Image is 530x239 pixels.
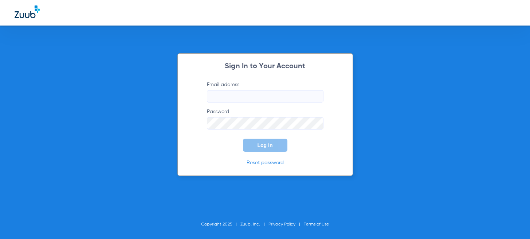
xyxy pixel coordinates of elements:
[196,63,334,70] h2: Sign In to Your Account
[207,108,323,130] label: Password
[207,117,323,130] input: Password
[207,90,323,103] input: Email address
[268,222,295,227] a: Privacy Policy
[243,139,287,152] button: Log In
[247,160,284,165] a: Reset password
[304,222,329,227] a: Terms of Use
[15,5,40,18] img: Zuub Logo
[240,221,268,228] li: Zuub, Inc.
[201,221,240,228] li: Copyright 2025
[207,81,323,103] label: Email address
[258,142,273,148] span: Log In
